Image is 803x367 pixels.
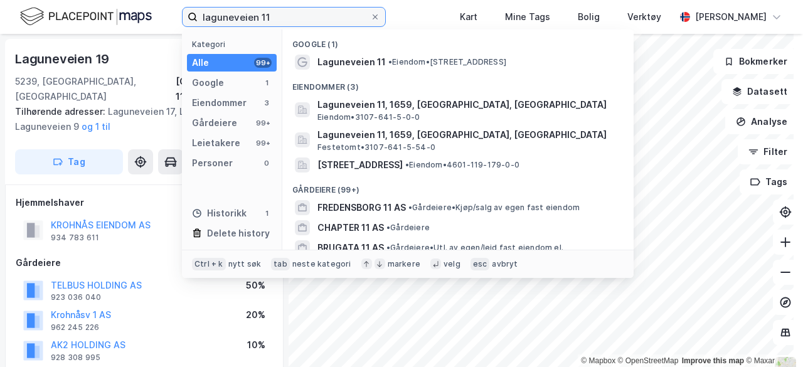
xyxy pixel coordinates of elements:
div: Gårdeiere [16,255,273,270]
div: 99+ [254,138,272,148]
div: nytt søk [228,259,262,269]
div: Ctrl + k [192,258,226,270]
div: Kontrollprogram for chat [740,307,803,367]
span: Eiendom • 4601-119-179-0-0 [405,160,519,170]
div: 923 036 040 [51,292,101,302]
span: Gårdeiere [386,223,430,233]
div: 928 308 995 [51,353,100,363]
span: Festetomt • 3107-641-5-54-0 [317,142,435,152]
div: Google [192,75,224,90]
button: Tags [740,169,798,194]
span: CHAPTER 11 AS [317,220,384,235]
div: Eiendommer [192,95,247,110]
div: Mine Tags [505,9,550,24]
iframe: Chat Widget [740,307,803,367]
div: 99+ [254,58,272,68]
div: velg [444,259,460,269]
span: BRUGATA 11 AS [317,240,384,255]
span: Eiendom • [STREET_ADDRESS] [388,57,506,67]
div: 934 783 611 [51,233,99,243]
span: Tilhørende adresser: [15,106,108,117]
div: Eiendommer (3) [282,72,634,95]
span: Laguneveien 11 [317,55,386,70]
a: Mapbox [581,356,615,365]
span: Laguneveien 11, 1659, [GEOGRAPHIC_DATA], [GEOGRAPHIC_DATA] [317,127,619,142]
div: 962 245 226 [51,322,99,332]
div: Kart [460,9,477,24]
button: Analyse [725,109,798,134]
a: Improve this map [682,356,744,365]
div: 10% [247,338,265,353]
span: Gårdeiere • Kjøp/salg av egen fast eiendom [408,203,580,213]
span: [STREET_ADDRESS] [317,157,403,173]
div: 1 [262,208,272,218]
div: 5239, [GEOGRAPHIC_DATA], [GEOGRAPHIC_DATA] [15,74,176,104]
div: Laguneveien 17, Laguneveien 11, Laguneveien 9 [15,104,263,134]
div: Personer [192,156,233,171]
span: • [386,223,390,232]
span: Laguneveien 11, 1659, [GEOGRAPHIC_DATA], [GEOGRAPHIC_DATA] [317,97,619,112]
div: [PERSON_NAME] [695,9,767,24]
span: • [408,203,412,212]
div: Alle [192,55,209,70]
div: Hjemmelshaver [16,195,273,210]
div: 0 [262,158,272,168]
span: FREDENSBORG 11 AS [317,200,406,215]
span: • [388,57,392,66]
div: [GEOGRAPHIC_DATA], 119/179 [176,74,274,104]
img: logo.f888ab2527a4732fd821a326f86c7f29.svg [20,6,152,28]
div: markere [388,259,420,269]
div: Gårdeiere (99+) [282,175,634,198]
span: Gårdeiere • Utl. av egen/leid fast eiendom el. [386,243,563,253]
div: Leietakere [192,136,240,151]
div: tab [271,258,290,270]
div: Laguneveien 19 [15,49,112,69]
span: Eiendom • 3107-641-5-0-0 [317,112,420,122]
div: Historikk [192,206,247,221]
div: Gårdeiere [192,115,237,130]
button: Filter [738,139,798,164]
div: Verktøy [627,9,661,24]
div: 3 [262,98,272,108]
div: 20% [246,307,265,322]
input: Søk på adresse, matrikkel, gårdeiere, leietakere eller personer [198,8,370,26]
div: neste kategori [292,259,351,269]
div: avbryt [492,259,518,269]
a: OpenStreetMap [618,356,679,365]
button: Tag [15,149,123,174]
div: 1 [262,78,272,88]
span: • [405,160,409,169]
div: 50% [246,278,265,293]
span: • [386,243,390,252]
div: Kategori [192,40,277,49]
div: Bolig [578,9,600,24]
div: 99+ [254,118,272,128]
button: Datasett [721,79,798,104]
button: Bokmerker [713,49,798,74]
div: esc [471,258,490,270]
div: Delete history [207,226,270,241]
div: Google (1) [282,29,634,52]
